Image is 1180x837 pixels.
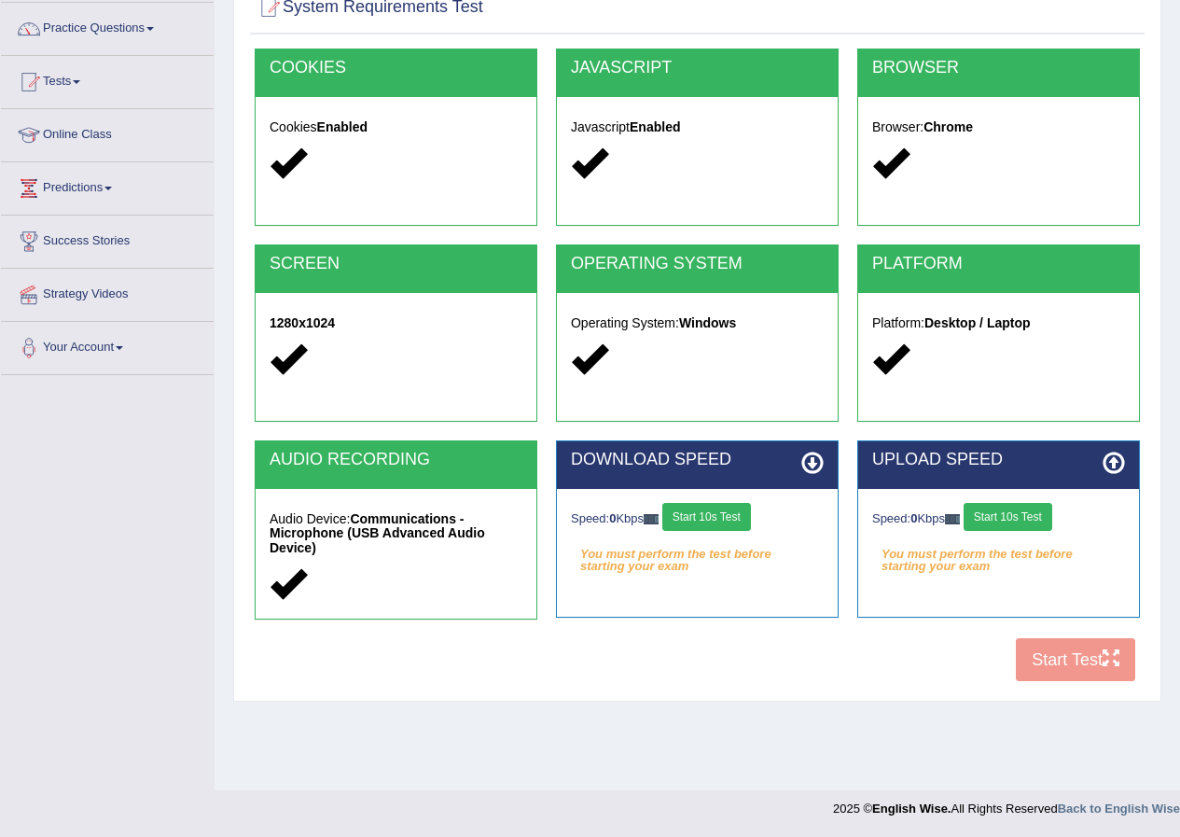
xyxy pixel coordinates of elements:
strong: English Wise. [872,802,951,816]
strong: Chrome [923,119,973,134]
h2: AUDIO RECORDING [270,451,522,469]
h5: Cookies [270,120,522,134]
a: Tests [1,56,214,103]
h2: BROWSER [872,59,1125,77]
img: ajax-loader-fb-connection.gif [644,514,659,524]
h5: Javascript [571,120,824,134]
strong: Communications - Microphone (USB Advanced Audio Device) [270,511,485,555]
strong: Windows [679,315,736,330]
strong: Desktop / Laptop [924,315,1031,330]
h2: UPLOAD SPEED [872,451,1125,469]
div: Speed: Kbps [571,503,824,536]
em: You must perform the test before starting your exam [872,540,1125,568]
h2: DOWNLOAD SPEED [571,451,824,469]
h2: PLATFORM [872,255,1125,273]
a: Practice Questions [1,3,214,49]
h5: Operating System: [571,316,824,330]
button: Start 10s Test [662,503,751,531]
img: ajax-loader-fb-connection.gif [945,514,960,524]
h5: Platform: [872,316,1125,330]
strong: 0 [910,511,917,525]
a: Back to English Wise [1058,802,1180,816]
a: Your Account [1,322,214,369]
h2: COOKIES [270,59,522,77]
strong: Enabled [630,119,680,134]
em: You must perform the test before starting your exam [571,540,824,568]
a: Success Stories [1,216,214,262]
strong: Enabled [317,119,368,134]
strong: 0 [609,511,616,525]
a: Online Class [1,109,214,156]
a: Strategy Videos [1,269,214,315]
h2: JAVASCRIPT [571,59,824,77]
div: 2025 © All Rights Reserved [833,790,1180,817]
div: Speed: Kbps [872,503,1125,536]
a: Predictions [1,162,214,209]
h5: Audio Device: [270,512,522,555]
h5: Browser: [872,120,1125,134]
h2: SCREEN [270,255,522,273]
h2: OPERATING SYSTEM [571,255,824,273]
strong: 1280x1024 [270,315,335,330]
button: Start 10s Test [964,503,1052,531]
